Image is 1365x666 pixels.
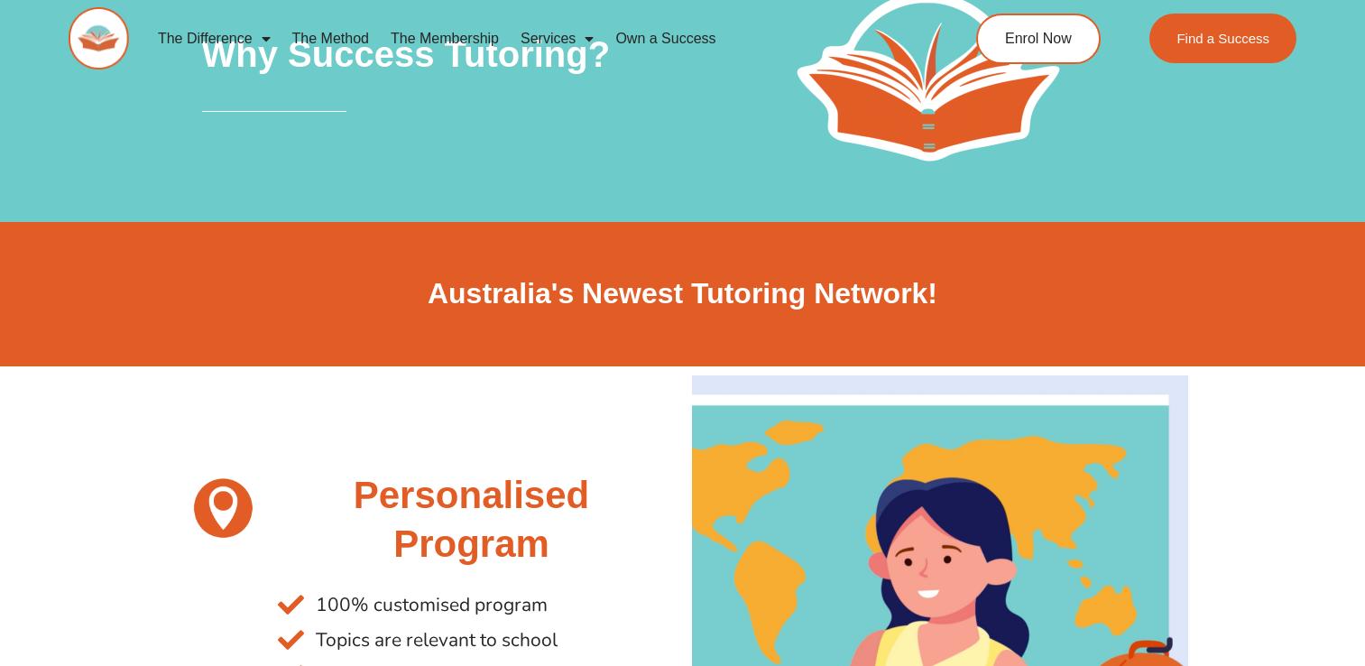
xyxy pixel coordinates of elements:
[976,14,1101,64] a: Enrol Now
[1150,14,1297,63] a: Find a Success
[311,587,548,623] span: 100% customised program
[604,18,726,60] a: Own a Success
[380,18,510,60] a: The Membership
[281,18,380,60] a: The Method
[1177,32,1270,45] span: Find a Success
[510,18,604,60] a: Services
[278,471,664,569] h2: Personalised Program
[147,18,281,60] a: The Difference
[311,623,558,658] span: Topics are relevant to school
[147,18,906,60] nav: Menu
[1005,32,1072,46] span: Enrol Now
[178,275,1188,313] h2: Australia's Newest Tutoring Network!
